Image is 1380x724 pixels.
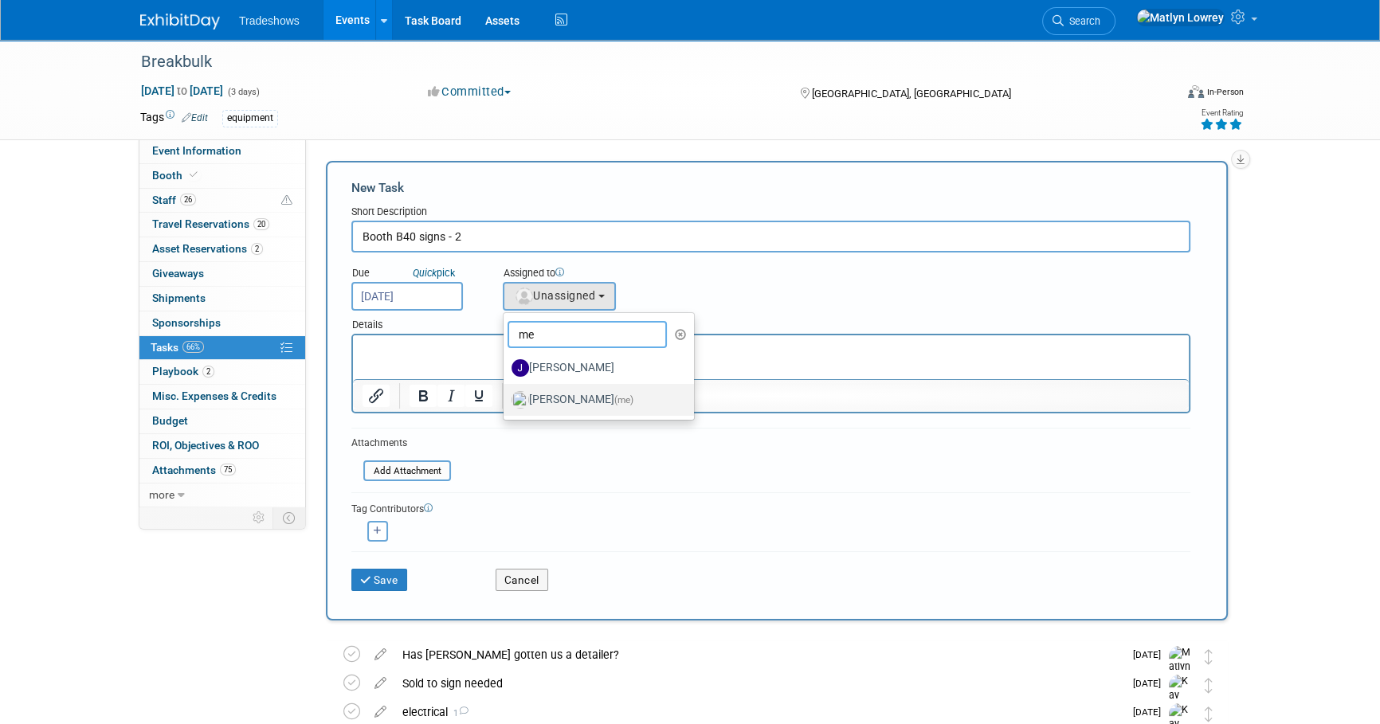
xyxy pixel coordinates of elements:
[152,316,221,329] span: Sponsorships
[152,267,204,280] span: Giveaways
[351,179,1190,197] div: New Task
[152,365,214,378] span: Playbook
[139,164,305,188] a: Booth
[394,670,1123,697] div: Sold to sign needed
[512,359,529,377] img: J.jpg
[245,507,273,528] td: Personalize Event Tab Strip
[363,385,390,407] button: Insert/edit link
[351,499,1190,516] div: Tag Contributors
[139,262,305,286] a: Giveaways
[152,242,263,255] span: Asset Reservations
[152,464,236,476] span: Attachments
[1169,646,1193,702] img: Matlyn Lowrey
[367,705,394,719] a: edit
[394,641,1123,668] div: Has [PERSON_NAME] gotten us a detailer?
[351,205,1190,221] div: Short Description
[182,112,208,123] a: Edit
[190,170,198,179] i: Booth reservation complete
[410,266,458,280] a: Quickpick
[503,266,695,282] div: Assigned to
[1064,15,1100,27] span: Search
[351,311,1190,334] div: Details
[1133,649,1169,660] span: [DATE]
[1205,678,1213,693] i: Move task
[139,139,305,163] a: Event Information
[273,507,306,528] td: Toggle Event Tabs
[351,221,1190,252] input: Name of task or a short description
[281,194,292,208] span: Potential Scheduling Conflict -- at least one attendee is tagged in another overlapping event.
[226,87,260,97] span: (3 days)
[220,464,236,475] span: 75
[1080,83,1244,107] div: Event Format
[1206,86,1244,98] div: In-Person
[139,483,305,507] a: more
[139,287,305,311] a: Shipments
[149,488,174,501] span: more
[512,387,678,413] label: [PERSON_NAME]
[253,218,269,230] span: 20
[151,341,204,354] span: Tasks
[139,237,305,261] a: Asset Reservations2
[139,189,305,213] a: Staff26
[1200,109,1243,117] div: Event Rating
[152,217,269,230] span: Travel Reservations
[367,648,394,662] a: edit
[139,409,305,433] a: Budget
[222,110,278,127] div: equipment
[152,194,196,206] span: Staff
[512,355,678,381] label: [PERSON_NAME]
[152,144,241,157] span: Event Information
[1188,85,1204,98] img: Format-Inperson.png
[351,266,479,282] div: Due
[139,434,305,458] a: ROI, Objectives & ROO
[152,169,201,182] span: Booth
[410,385,437,407] button: Bold
[508,321,667,348] input: Search
[152,439,259,452] span: ROI, Objectives & ROO
[614,394,633,405] span: (me)
[422,84,517,100] button: Committed
[353,335,1189,379] iframe: Rich Text Area
[139,459,305,483] a: Attachments75
[367,676,394,691] a: edit
[182,341,204,353] span: 66%
[351,436,451,450] div: Attachments
[135,48,1150,76] div: Breakbulk
[437,385,465,407] button: Italic
[139,311,305,335] a: Sponsorships
[1136,9,1225,26] img: Matlyn Lowrey
[139,336,305,360] a: Tasks66%
[465,385,492,407] button: Underline
[139,385,305,409] a: Misc. Expenses & Credits
[351,569,407,591] button: Save
[174,84,190,97] span: to
[152,414,188,427] span: Budget
[1133,706,1169,718] span: [DATE]
[239,14,300,27] span: Tradeshows
[152,292,206,304] span: Shipments
[251,243,263,255] span: 2
[202,366,214,378] span: 2
[1133,678,1169,689] span: [DATE]
[503,282,616,311] button: Unassigned
[496,569,548,591] button: Cancel
[139,360,305,384] a: Playbook2
[811,88,1010,100] span: [GEOGRAPHIC_DATA], [GEOGRAPHIC_DATA]
[448,708,468,718] span: 1
[139,213,305,237] a: Travel Reservations20
[1042,7,1115,35] a: Search
[140,84,224,98] span: [DATE] [DATE]
[140,109,208,127] td: Tags
[152,389,276,402] span: Misc. Expenses & Credits
[140,14,220,29] img: ExhibitDay
[413,267,437,279] i: Quick
[514,289,595,302] span: Unassigned
[351,282,463,311] input: Due Date
[1205,706,1213,722] i: Move task
[1205,649,1213,664] i: Move task
[180,194,196,205] span: 26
